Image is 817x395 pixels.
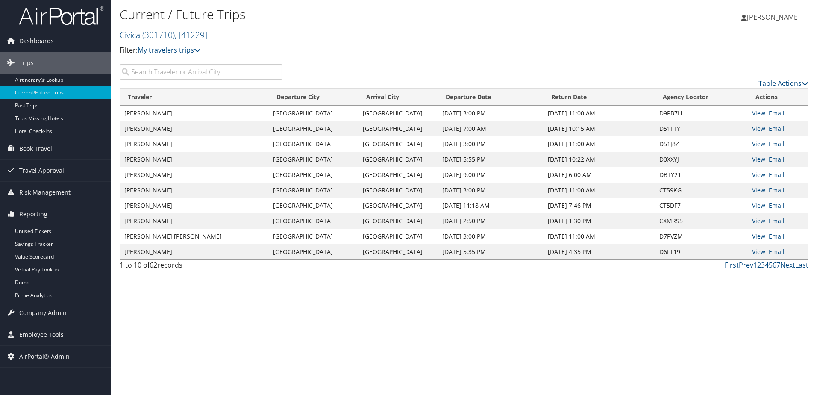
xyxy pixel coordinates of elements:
td: [PERSON_NAME] [120,136,269,152]
td: [GEOGRAPHIC_DATA] [359,136,438,152]
td: [GEOGRAPHIC_DATA] [359,229,438,244]
td: | [748,152,808,167]
td: [PERSON_NAME] [120,152,269,167]
td: | [748,183,808,198]
a: [PERSON_NAME] [741,4,808,30]
td: [DATE] 5:55 PM [438,152,544,167]
td: [GEOGRAPHIC_DATA] [359,167,438,183]
td: | [748,167,808,183]
a: View [752,217,765,225]
a: Email [769,124,785,133]
td: [GEOGRAPHIC_DATA] [269,198,359,213]
td: D9PB7H [655,106,748,121]
span: Company Admin [19,302,67,324]
td: [GEOGRAPHIC_DATA] [359,183,438,198]
a: Email [769,155,785,163]
span: [PERSON_NAME] [747,12,800,22]
td: [DATE] 9:00 PM [438,167,544,183]
td: [GEOGRAPHIC_DATA] [269,183,359,198]
td: [DATE] 3:00 PM [438,229,544,244]
td: [DATE] 10:15 AM [544,121,655,136]
td: [PERSON_NAME] [120,183,269,198]
td: [DATE] 5:35 PM [438,244,544,259]
td: DBTY21 [655,167,748,183]
a: Email [769,201,785,209]
td: [DATE] 1:30 PM [544,213,655,229]
span: Reporting [19,203,47,225]
a: View [752,171,765,179]
td: D0XXYJ [655,152,748,167]
td: [GEOGRAPHIC_DATA] [269,136,359,152]
td: [DATE] 7:46 PM [544,198,655,213]
a: Email [769,171,785,179]
td: | [748,244,808,259]
td: [PERSON_NAME] [120,121,269,136]
th: Traveler: activate to sort column ascending [120,89,269,106]
a: Email [769,109,785,117]
a: Next [780,260,795,270]
td: [DATE] 11:00 AM [544,229,655,244]
a: 4 [765,260,769,270]
a: View [752,232,765,240]
td: [GEOGRAPHIC_DATA] [269,229,359,244]
td: | [748,106,808,121]
a: 5 [769,260,773,270]
td: [DATE] 10:22 AM [544,152,655,167]
td: [DATE] 11:00 AM [544,183,655,198]
span: Book Travel [19,138,52,159]
td: [GEOGRAPHIC_DATA] [269,106,359,121]
img: airportal-logo.png [19,6,104,26]
td: [GEOGRAPHIC_DATA] [269,121,359,136]
a: Civica [120,29,207,41]
span: Employee Tools [19,324,64,345]
td: [DATE] 7:00 AM [438,121,544,136]
td: [GEOGRAPHIC_DATA] [359,213,438,229]
td: [DATE] 11:00 AM [544,106,655,121]
td: [GEOGRAPHIC_DATA] [269,244,359,259]
td: CT59KG [655,183,748,198]
td: [DATE] 3:00 PM [438,136,544,152]
td: [DATE] 6:00 AM [544,167,655,183]
h1: Current / Future Trips [120,6,579,24]
a: Email [769,140,785,148]
a: View [752,124,765,133]
a: First [725,260,739,270]
td: [GEOGRAPHIC_DATA] [359,244,438,259]
td: [PERSON_NAME] [120,213,269,229]
td: D6LT19 [655,244,748,259]
th: Actions [748,89,808,106]
td: [DATE] 3:00 PM [438,106,544,121]
td: [GEOGRAPHIC_DATA] [269,213,359,229]
span: ( 301710 ) [142,29,175,41]
span: Risk Management [19,182,71,203]
span: , [ 41229 ] [175,29,207,41]
td: D51FTY [655,121,748,136]
th: Departure City: activate to sort column ascending [269,89,359,106]
td: [PERSON_NAME] [120,244,269,259]
div: 1 to 10 of records [120,260,282,274]
span: Dashboards [19,30,54,52]
span: AirPortal® Admin [19,346,70,367]
span: Trips [19,52,34,74]
td: [GEOGRAPHIC_DATA] [359,121,438,136]
a: Email [769,186,785,194]
td: [GEOGRAPHIC_DATA] [359,198,438,213]
td: [DATE] 2:50 PM [438,213,544,229]
span: Travel Approval [19,160,64,181]
td: [PERSON_NAME] [120,106,269,121]
td: [PERSON_NAME] [PERSON_NAME] [120,229,269,244]
a: View [752,248,765,256]
td: [PERSON_NAME] [120,198,269,213]
a: View [752,155,765,163]
p: Filter: [120,45,579,56]
a: My travelers trips [138,45,201,55]
td: [DATE] 11:18 AM [438,198,544,213]
th: Agency Locator: activate to sort column ascending [655,89,748,106]
td: | [748,121,808,136]
input: Search Traveler or Arrival City [120,64,282,80]
td: | [748,136,808,152]
a: Prev [739,260,753,270]
td: [DATE] 11:00 AM [544,136,655,152]
td: D51J8Z [655,136,748,152]
a: View [752,140,765,148]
